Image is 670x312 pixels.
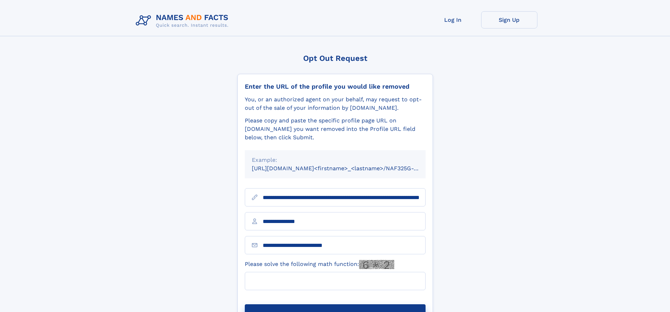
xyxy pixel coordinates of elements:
div: Opt Out Request [237,54,433,63]
label: Please solve the following math function: [245,260,394,269]
div: Please copy and paste the specific profile page URL on [DOMAIN_NAME] you want removed into the Pr... [245,116,426,142]
small: [URL][DOMAIN_NAME]<firstname>_<lastname>/NAF325G-xxxxxxxx [252,165,439,172]
img: Logo Names and Facts [133,11,234,30]
a: Sign Up [481,11,537,28]
a: Log In [425,11,481,28]
div: Example: [252,156,419,164]
div: You, or an authorized agent on your behalf, may request to opt-out of the sale of your informatio... [245,95,426,112]
div: Enter the URL of the profile you would like removed [245,83,426,90]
